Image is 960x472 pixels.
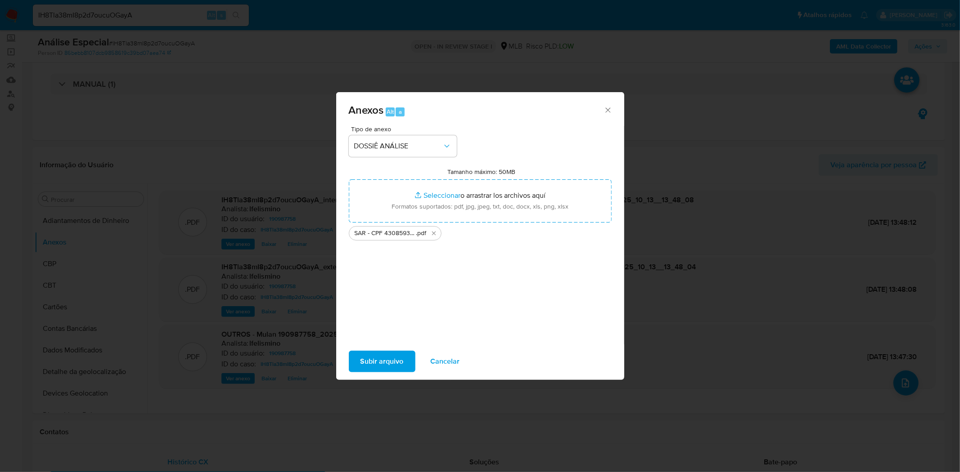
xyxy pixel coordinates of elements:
label: Tamanho máximo: 50MB [447,168,515,176]
button: Subir arquivo [349,351,415,372]
span: Cancelar [431,352,460,371]
span: Subir arquivo [361,352,404,371]
button: Eliminar SAR - CPF 43085939806 - NATALIA CEPEDA GONÇALVES.pdf [428,228,439,239]
span: .pdf [416,229,427,238]
ul: Archivos seleccionados [349,223,612,240]
span: DOSSIÊ ANÁLISE [354,142,442,151]
button: Cancelar [419,351,472,372]
button: DOSSIÊ ANÁLISE [349,135,457,157]
span: SAR - CPF 43085939806 - [PERSON_NAME] [355,229,416,238]
span: a [399,107,402,116]
span: Tipo de anexo [351,126,459,132]
span: Alt [387,107,394,116]
button: Cerrar [604,106,612,114]
span: Anexos [349,102,384,118]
